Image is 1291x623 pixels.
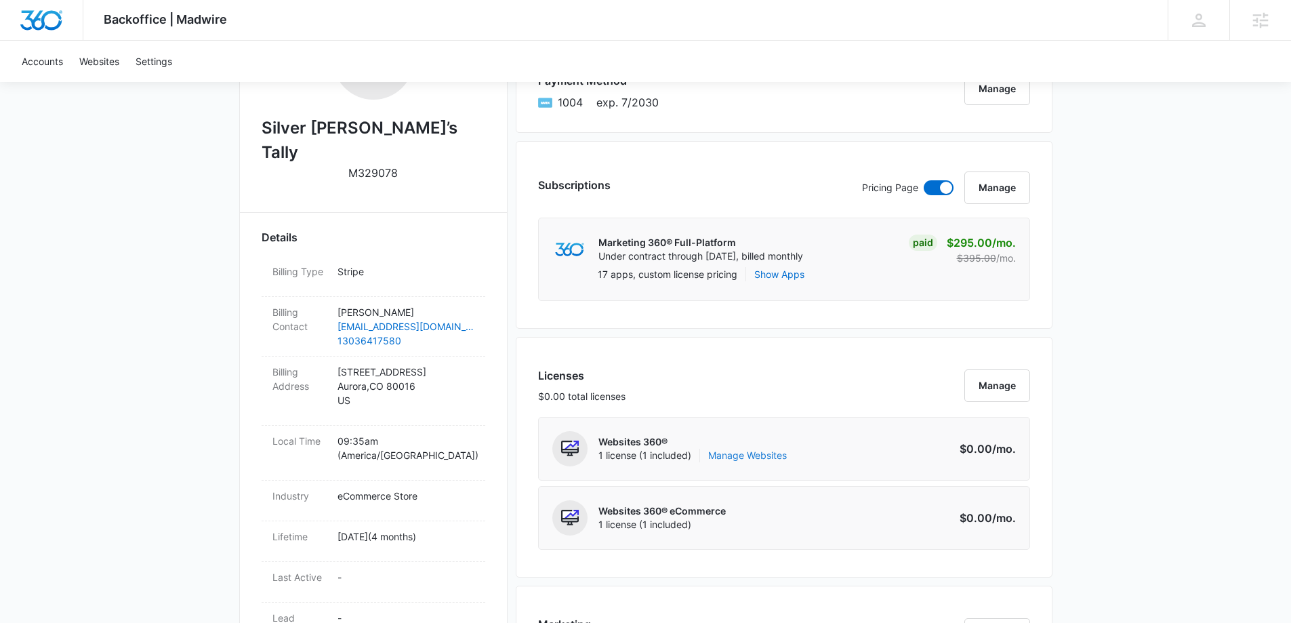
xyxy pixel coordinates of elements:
button: Manage [964,172,1030,204]
button: Manage [964,73,1030,105]
p: Pricing Page [862,180,918,195]
p: $295.00 [947,235,1016,251]
p: $0.00 [952,441,1016,457]
p: Websites 360® eCommerce [598,504,726,518]
span: Details [262,229,298,245]
div: Paid [909,235,937,251]
dt: Last Active [272,570,327,584]
p: [STREET_ADDRESS] Aurora , CO 80016 US [337,365,474,407]
span: /mo. [992,442,1016,456]
a: [EMAIL_ADDRESS][DOMAIN_NAME] [337,319,474,334]
a: Websites [71,41,127,82]
span: exp. 7/2030 [596,94,659,110]
span: /mo. [992,236,1016,249]
a: 13036417580 [337,334,474,348]
dt: Industry [272,489,327,503]
img: marketing360Logo [555,243,584,257]
p: $0.00 [952,510,1016,526]
div: IndustryeCommerce Store [262,481,485,521]
p: Under contract through [DATE], billed monthly [598,249,803,263]
a: Manage Websites [708,449,787,462]
s: $395.00 [957,252,996,264]
div: Local Time09:35am (America/[GEOGRAPHIC_DATA]) [262,426,485,481]
dt: Billing Type [272,264,327,279]
div: Billing Address[STREET_ADDRESS]Aurora,CO 80016US [262,357,485,426]
div: Billing TypeStripe [262,256,485,297]
h3: Licenses [538,367,626,384]
p: [PERSON_NAME] [337,305,474,319]
div: Billing Contact[PERSON_NAME][EMAIL_ADDRESS][DOMAIN_NAME]13036417580 [262,297,485,357]
h2: Silver [PERSON_NAME]’s Tally [262,116,485,165]
span: American Express ending with [558,94,583,110]
p: Marketing 360® Full-Platform [598,236,803,249]
p: M329078 [348,165,398,181]
p: - [337,570,474,584]
p: eCommerce Store [337,489,474,503]
dt: Billing Contact [272,305,327,334]
button: Manage [964,369,1030,402]
span: /mo. [996,252,1016,264]
dt: Lifetime [272,529,327,544]
dt: Local Time [272,434,327,448]
h3: Subscriptions [538,177,611,193]
span: 1 license (1 included) [598,518,726,531]
span: Backoffice | Madwire [104,12,227,26]
dt: Billing Address [272,365,327,393]
span: 1 license (1 included) [598,449,787,462]
p: Websites 360® [598,435,787,449]
div: Last Active- [262,562,485,603]
a: Settings [127,41,180,82]
button: Show Apps [754,267,804,281]
p: Stripe [337,264,474,279]
p: 09:35am ( America/[GEOGRAPHIC_DATA] ) [337,434,474,462]
p: [DATE] ( 4 months ) [337,529,474,544]
p: 17 apps, custom license pricing [598,267,737,281]
div: Lifetime[DATE](4 months) [262,521,485,562]
p: $0.00 total licenses [538,389,626,403]
span: /mo. [992,511,1016,525]
a: Accounts [14,41,71,82]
